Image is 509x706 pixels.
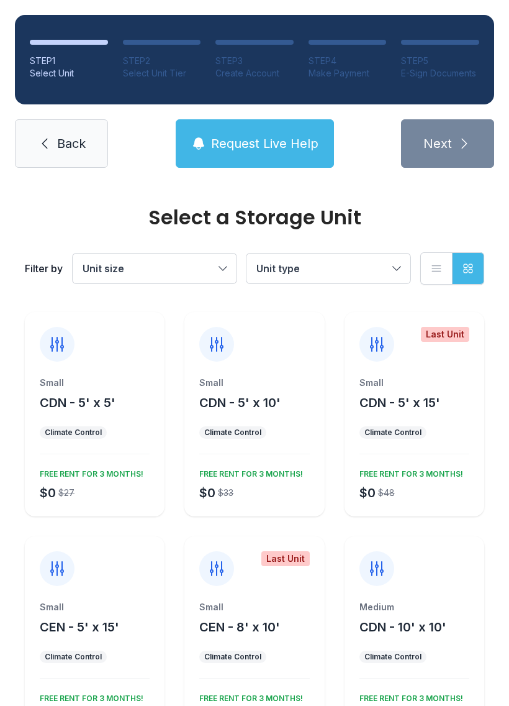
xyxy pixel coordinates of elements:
div: Last Unit [261,551,310,566]
span: Unit type [256,262,300,275]
div: STEP 4 [309,55,387,67]
div: Small [40,377,150,389]
div: $48 [378,487,395,499]
button: Unit type [246,254,410,283]
span: Next [423,135,452,152]
div: Climate Control [364,428,421,438]
div: FREE RENT FOR 3 MONTHS! [35,464,143,479]
button: CEN - 8' x 10' [199,618,280,636]
div: E-Sign Documents [401,67,479,80]
button: Unit size [73,254,236,283]
div: Climate Control [204,428,261,438]
div: FREE RENT FOR 3 MONTHS! [354,464,463,479]
div: Filter by [25,261,63,276]
span: Back [57,135,86,152]
div: FREE RENT FOR 3 MONTHS! [194,689,303,704]
div: Climate Control [45,652,102,662]
div: $27 [58,487,74,499]
div: Small [359,377,469,389]
span: Request Live Help [211,135,318,152]
div: FREE RENT FOR 3 MONTHS! [194,464,303,479]
span: CDN - 5' x 5' [40,395,115,410]
div: Select a Storage Unit [25,208,484,227]
div: Medium [359,601,469,613]
span: Unit size [83,262,124,275]
span: CDN - 5' x 10' [199,395,281,410]
div: Last Unit [421,327,469,342]
div: Small [40,601,150,613]
div: Climate Control [45,428,102,438]
button: CDN - 10' x 10' [359,618,446,636]
span: CDN - 10' x 10' [359,620,446,635]
div: Small [199,601,309,613]
div: Create Account [215,67,294,80]
div: STEP 5 [401,55,479,67]
div: Climate Control [364,652,421,662]
div: Select Unit [30,67,108,80]
button: CDN - 5' x 15' [359,394,440,411]
div: Select Unit Tier [123,67,201,80]
div: FREE RENT FOR 3 MONTHS! [354,689,463,704]
button: CEN - 5' x 15' [40,618,119,636]
span: CEN - 5' x 15' [40,620,119,635]
span: CDN - 5' x 15' [359,395,440,410]
div: STEP 3 [215,55,294,67]
span: CEN - 8' x 10' [199,620,280,635]
div: Climate Control [204,652,261,662]
div: $0 [40,484,56,502]
div: Make Payment [309,67,387,80]
div: STEP 1 [30,55,108,67]
div: STEP 2 [123,55,201,67]
div: Small [199,377,309,389]
div: $0 [199,484,215,502]
div: FREE RENT FOR 3 MONTHS! [35,689,143,704]
button: CDN - 5' x 10' [199,394,281,411]
div: $33 [218,487,233,499]
div: $0 [359,484,376,502]
button: CDN - 5' x 5' [40,394,115,411]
